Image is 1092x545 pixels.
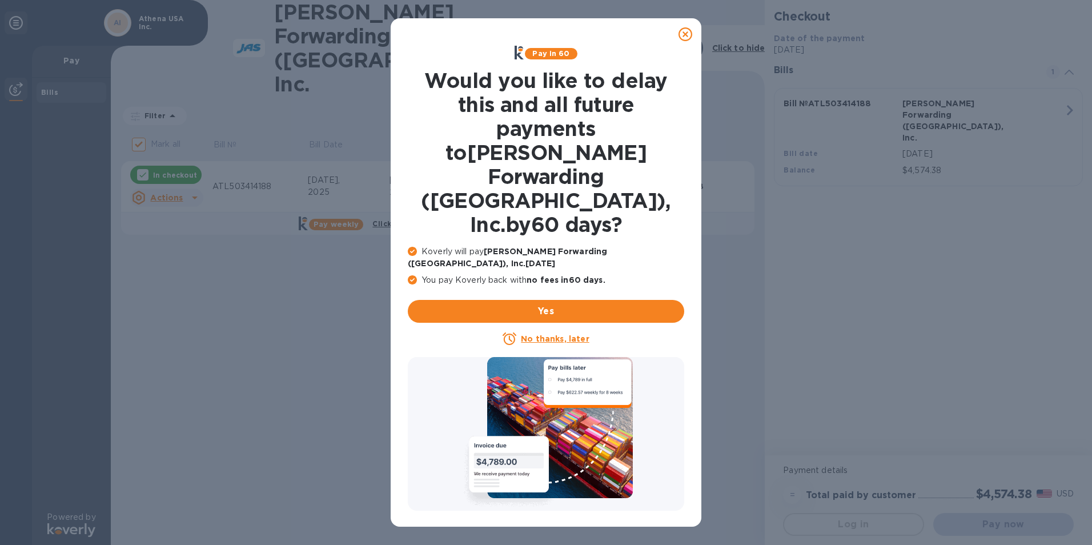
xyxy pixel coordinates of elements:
[521,334,589,343] u: No thanks, later
[527,275,605,284] b: no fees in 60 days .
[408,300,684,323] button: Yes
[532,49,569,58] b: Pay in 60
[408,69,684,237] h1: Would you like to delay this and all future payments to [PERSON_NAME] Forwarding ([GEOGRAPHIC_DAT...
[408,274,684,286] p: You pay Koverly back with
[408,247,607,268] b: [PERSON_NAME] Forwarding ([GEOGRAPHIC_DATA]), Inc. [DATE]
[408,246,684,270] p: Koverly will pay
[417,304,675,318] span: Yes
